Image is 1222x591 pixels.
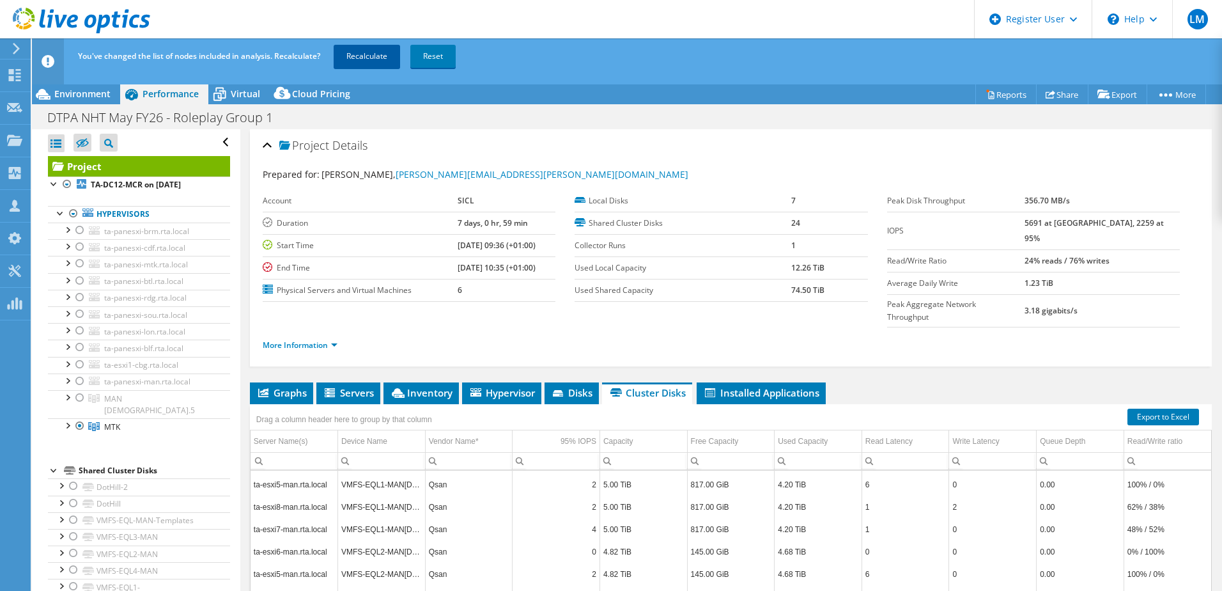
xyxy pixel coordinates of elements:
[104,242,185,253] span: ta-panesxi-cdf.rta.local
[251,518,338,540] td: Column Server Name(s), Value ta-esxi7-man.rta.local
[599,452,687,469] td: Column Capacity, Filter cell
[425,496,513,518] td: Column Vendor Name*, Value Qsan
[575,284,791,297] label: Used Shared Capacity
[1025,278,1053,288] b: 1.23 TiB
[949,452,1037,469] td: Column Write Latency, Filter cell
[775,518,862,540] td: Column Used Capacity, Value 4.20 TiB
[862,518,949,540] td: Column Read Latency, Value 1
[1147,84,1206,104] a: More
[887,255,1025,267] label: Read/Write Ratio
[104,393,195,416] span: MAN [DEMOGRAPHIC_DATA].5
[1124,496,1211,518] td: Column Read/Write ratio, Value 62% / 38%
[341,434,387,449] div: Device Name
[775,473,862,496] td: Column Used Capacity, Value 4.20 TiB
[887,225,1025,237] label: IOPS
[104,310,187,320] span: ta-panesxi-sou.rta.local
[48,223,230,239] a: ta-panesxi-brm.rta.local
[1037,430,1124,453] td: Queue Depth Column
[862,563,949,585] td: Column Read Latency, Value 6
[575,262,791,274] label: Used Local Capacity
[48,177,230,193] a: TA-DC12-MCR on [DATE]
[949,563,1037,585] td: Column Write Latency, Value 0
[1037,518,1124,540] td: Column Queue Depth, Value 0.00
[429,434,479,449] div: Vendor Name*
[338,496,426,518] td: Column Device Name, Value VMFS-EQL1-MAN3
[458,262,536,273] b: [DATE] 10:35 (+01:00)
[104,326,185,337] span: ta-panesxi-lon.rta.local
[949,496,1037,518] td: Column Write Latency, Value 2
[1025,305,1078,316] b: 3.18 gigabits/s
[1124,563,1211,585] td: Column Read/Write ratio, Value 100% / 0%
[1124,430,1211,453] td: Read/Write ratio Column
[425,518,513,540] td: Column Vendor Name*, Value Qsan
[48,374,230,390] a: ta-panesxi-man.rta.local
[599,563,687,585] td: Column Capacity, Value 4.82 TiB
[687,563,775,585] td: Column Free Capacity, Value 145.00 GiB
[887,277,1025,290] label: Average Daily Write
[687,452,775,469] td: Column Free Capacity, Filter cell
[575,239,791,252] label: Collector Runs
[42,111,293,125] h1: DTPA NHT May FY26 - Roleplay Group 1
[1037,496,1124,518] td: Column Queue Depth, Value 0.00
[458,217,528,228] b: 7 days, 0 hr, 59 min
[48,418,230,435] a: MTK
[48,546,230,562] a: VMFS-EQL2-MAN
[1108,13,1119,25] svg: \n
[48,306,230,323] a: ta-panesxi-sou.rta.local
[887,194,1025,207] label: Peak Disk Throughput
[1124,452,1211,469] td: Column Read/Write ratio, Filter cell
[104,259,188,270] span: ta-panesxi-mtk.rta.local
[263,262,458,274] label: End Time
[251,473,338,496] td: Column Server Name(s), Value ta-esxi5-man.rta.local
[599,518,687,540] td: Column Capacity, Value 5.00 TiB
[79,463,230,478] div: Shared Cluster Disks
[458,195,474,206] b: SICL
[599,496,687,518] td: Column Capacity, Value 5.00 TiB
[791,217,800,228] b: 24
[791,262,824,273] b: 12.26 TiB
[48,512,230,529] a: VMFS-EQL-MAN-Templates
[143,88,199,100] span: Performance
[338,563,426,585] td: Column Device Name, Value VMFS-EQL2-MAN3
[458,240,536,251] b: [DATE] 09:36 (+01:00)
[791,285,824,295] b: 74.50 TiB
[48,256,230,272] a: ta-panesxi-mtk.rta.local
[104,343,183,354] span: ta-panesxi-blf.rta.local
[254,434,308,449] div: Server Name(s)
[1025,217,1164,244] b: 5691 at [GEOGRAPHIC_DATA], 2259 at 95%
[775,430,862,453] td: Used Capacity Column
[263,239,458,252] label: Start Time
[425,563,513,585] td: Column Vendor Name*, Value Qsan
[104,422,120,432] span: MTK
[323,386,374,399] span: Servers
[513,563,600,585] td: Column 95% IOPS, Value 2
[410,45,456,68] a: Reset
[48,206,230,223] a: Hypervisors
[1124,473,1211,496] td: Column Read/Write ratio, Value 100% / 0%
[425,540,513,563] td: Column Vendor Name*, Value Qsan
[775,540,862,563] td: Column Used Capacity, Value 4.68 TiB
[775,452,862,469] td: Column Used Capacity, Filter cell
[251,563,338,585] td: Column Server Name(s), Value ta-esxi5-man.rta.local
[513,496,600,518] td: Column 95% IOPS, Value 2
[279,139,329,152] span: Project
[862,496,949,518] td: Column Read Latency, Value 1
[952,434,999,449] div: Write Latency
[687,496,775,518] td: Column Free Capacity, Value 817.00 GiB
[513,540,600,563] td: Column 95% IOPS, Value 0
[1127,409,1199,425] a: Export to Excel
[791,195,796,206] b: 7
[575,194,791,207] label: Local Disks
[48,357,230,374] a: ta-esxi1-cbg.rta.local
[691,434,739,449] div: Free Capacity
[78,51,320,61] span: You've changed the list of nodes included in analysis. Recalculate?
[1088,84,1147,104] a: Export
[104,292,187,303] span: ta-panesxi-rdg.rta.local
[468,386,535,399] span: Hypervisor
[513,452,600,469] td: Column 95% IOPS, Filter cell
[425,430,513,453] td: Vendor Name* Column
[48,273,230,290] a: ta-panesxi-btl.rta.local
[1127,434,1182,449] div: Read/Write ratio
[48,340,230,356] a: ta-panesxi-blf.rta.local
[561,434,596,449] div: 95% IOPS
